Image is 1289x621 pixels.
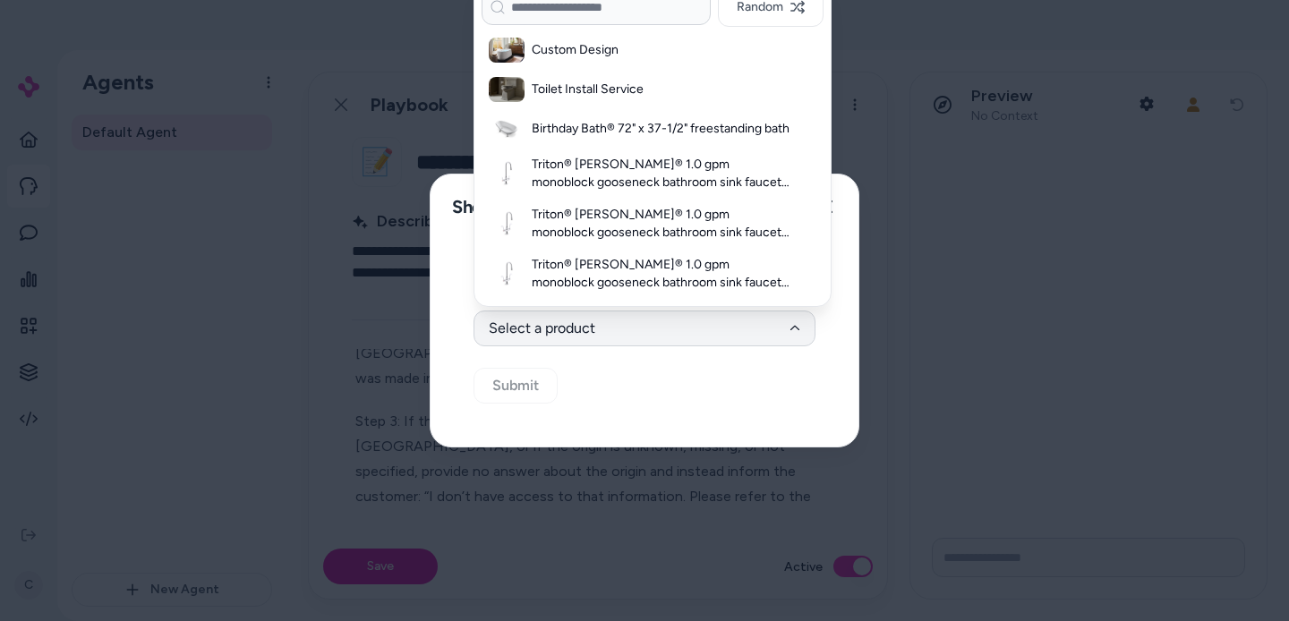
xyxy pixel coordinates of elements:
[532,81,791,98] h3: Toilet Install Service
[532,256,791,292] h3: Triton® [PERSON_NAME]® 1.0 gpm monoblock gooseneck bathroom sink faucet with laminar flow and wri...
[474,310,815,346] button: Select a product
[489,116,525,141] img: Birthday Bath® 72" x 37-1/2" freestanding bath
[489,38,525,63] img: Custom Design
[532,156,791,191] h3: Triton® [PERSON_NAME]® 1.0 gpm monoblock gooseneck bathroom sink faucet with aerated flow and lev...
[489,77,525,102] img: Toilet Install Service
[489,211,525,236] img: Triton® Bowe® 1.0 gpm monoblock gooseneck bathroom sink faucet with aerated flow and wristblade h...
[532,120,791,138] h3: Birthday Bath® 72" x 37-1/2" freestanding bath
[489,261,525,286] img: Triton® Bowe® 1.0 gpm monoblock gooseneck bathroom sink faucet with laminar flow and wristblade h...
[445,189,588,225] h2: Shopper Context
[532,206,791,242] h3: Triton® [PERSON_NAME]® 1.0 gpm monoblock gooseneck bathroom sink faucet with aerated flow and wri...
[489,161,525,186] img: Triton® Bowe® 1.0 gpm monoblock gooseneck bathroom sink faucet with aerated flow and lever handle...
[532,41,791,59] h3: Custom Design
